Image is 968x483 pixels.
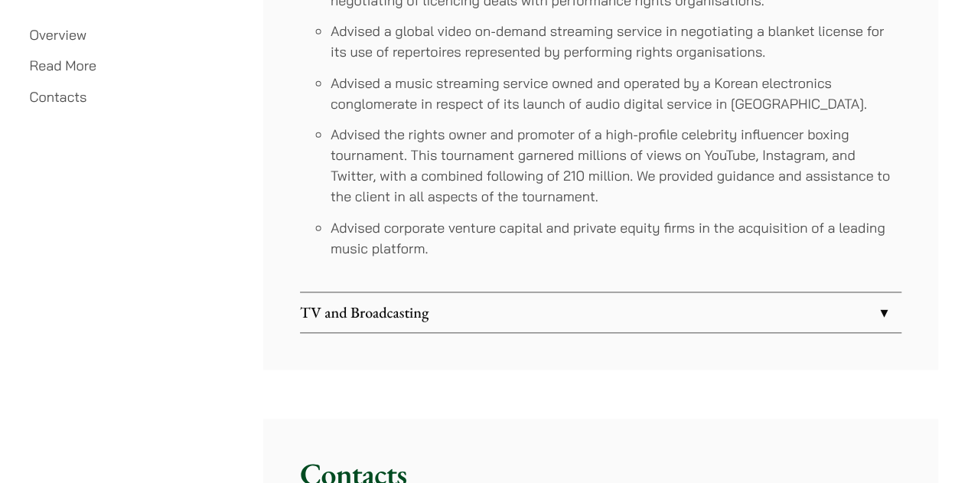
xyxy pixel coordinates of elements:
[300,292,901,332] a: TV and Broadcasting
[331,21,901,62] li: Advised a global video on-demand streaming service in negotiating a blanket license for its use o...
[331,217,901,259] li: Advised corporate venture capital and private equity firms in the acquisition of a leading music ...
[331,73,901,114] li: Advised a music streaming service owned and operated by a Korean electronics conglomerate in resp...
[30,88,87,106] a: Contacts
[331,124,901,207] li: Advised the rights owner and promoter of a high-profile celebrity influencer boxing tournament. T...
[30,57,96,74] a: Read More
[30,26,86,44] a: Overview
